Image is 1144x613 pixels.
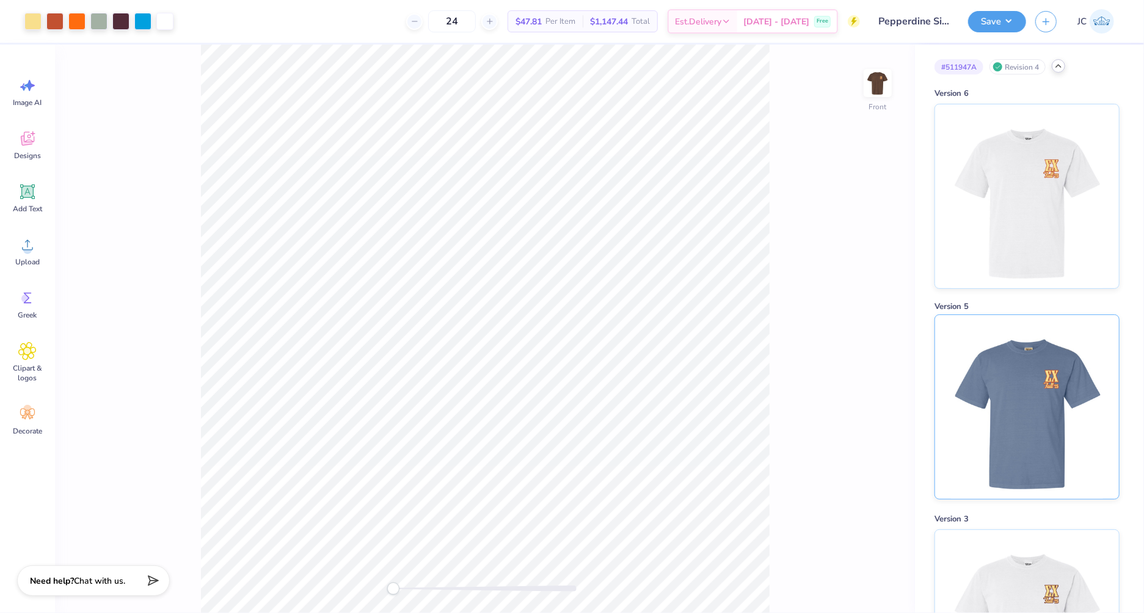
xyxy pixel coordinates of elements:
img: Front [865,71,890,95]
span: Decorate [13,426,42,436]
div: Front [869,101,887,112]
span: $1,147.44 [590,15,628,28]
div: Revision 4 [989,59,1046,74]
div: # 511947A [935,59,983,74]
span: Per Item [545,15,575,28]
span: Clipart & logos [7,363,48,383]
div: Version 6 [935,88,1120,100]
input: – – [428,10,476,32]
strong: Need help? [30,575,74,587]
img: Version 6 [951,104,1102,288]
span: Image AI [13,98,42,107]
span: Free [817,17,828,26]
span: Chat with us. [74,575,125,587]
div: Version 5 [935,301,1120,313]
button: Save [968,11,1026,32]
span: Designs [14,151,41,161]
input: Untitled Design [869,9,959,34]
div: Version 3 [935,513,1120,526]
a: JC [1072,9,1120,34]
div: Accessibility label [387,582,399,595]
span: Add Text [13,204,42,214]
span: [DATE] - [DATE] [743,15,809,28]
img: Version 5 [951,315,1102,499]
span: Upload [15,257,40,267]
img: Jovie Chen [1090,9,1114,34]
span: Greek [18,310,37,320]
span: $47.81 [516,15,542,28]
span: Total [632,15,650,28]
span: Est. Delivery [675,15,721,28]
span: JC [1077,15,1087,29]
